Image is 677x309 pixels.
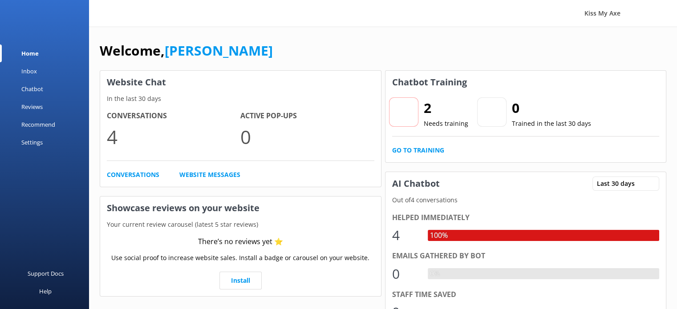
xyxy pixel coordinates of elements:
p: Use social proof to increase website sales. Install a badge or carousel on your website. [111,253,369,263]
p: Trained in the last 30 days [512,119,591,128]
h1: Welcome, [100,40,273,61]
div: Inbox [21,62,37,80]
p: 4 [107,122,240,152]
div: Settings [21,133,43,151]
a: Go to Training [392,145,444,155]
p: In the last 30 days [100,94,381,104]
h4: Conversations [107,110,240,122]
div: Support Docs [28,265,64,282]
p: Your current review carousel (latest 5 star reviews) [100,220,381,229]
h4: Active Pop-ups [240,110,374,122]
div: Emails gathered by bot [392,250,660,262]
a: Website Messages [179,170,240,180]
a: [PERSON_NAME] [165,41,273,60]
div: Staff time saved [392,289,660,301]
div: 4 [392,225,419,246]
h2: 2 [424,97,468,119]
div: Help [39,282,52,300]
div: 0% [428,268,442,280]
div: 0 [392,263,419,285]
span: Last 30 days [597,179,640,189]
div: Home [21,44,39,62]
img: yonder-white-logo.png [13,15,65,30]
div: Helped immediately [392,212,660,224]
p: 0 [240,122,374,152]
div: There’s no reviews yet ⭐ [198,236,283,248]
p: Needs training [424,119,468,128]
div: Recommend [21,116,55,133]
a: Install [219,272,262,289]
h2: 0 [512,97,591,119]
h3: Chatbot Training [385,71,474,94]
h3: AI Chatbot [385,172,446,195]
p: Out of 4 conversations [385,195,666,205]
h3: Website Chat [100,71,381,94]
div: Reviews [21,98,43,116]
a: Conversations [107,170,159,180]
h3: Showcase reviews on your website [100,197,381,220]
div: 100% [428,230,450,241]
div: Chatbot [21,80,43,98]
